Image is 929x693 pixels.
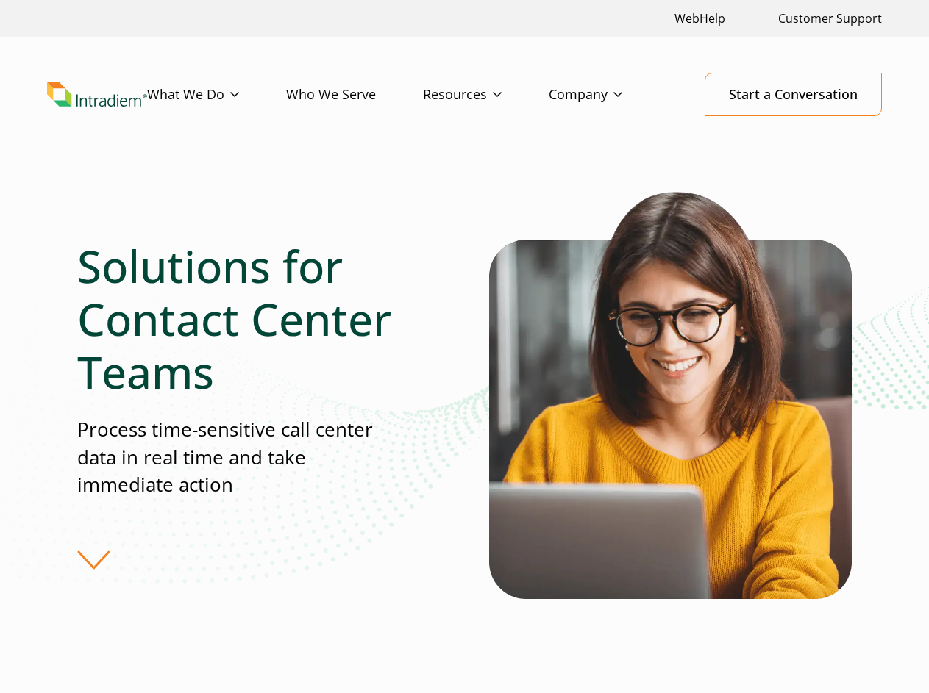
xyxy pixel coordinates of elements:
[47,82,147,107] img: Intradiem
[489,175,852,599] img: Woman wearing glasses looking at contact center automation solutions on her laptop
[772,3,888,35] a: Customer Support
[423,73,549,116] a: Resources
[286,73,423,116] a: Who We Serve
[549,73,669,116] a: Company
[705,73,882,116] a: Start a Conversation
[77,240,399,398] h1: Solutions for Contact Center Teams
[47,82,147,107] a: Link to homepage of Intradiem
[147,73,286,116] a: What We Do
[77,416,399,498] p: Process time-sensitive call center data in real time and take immediate action
[669,3,731,35] a: Link opens in a new window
